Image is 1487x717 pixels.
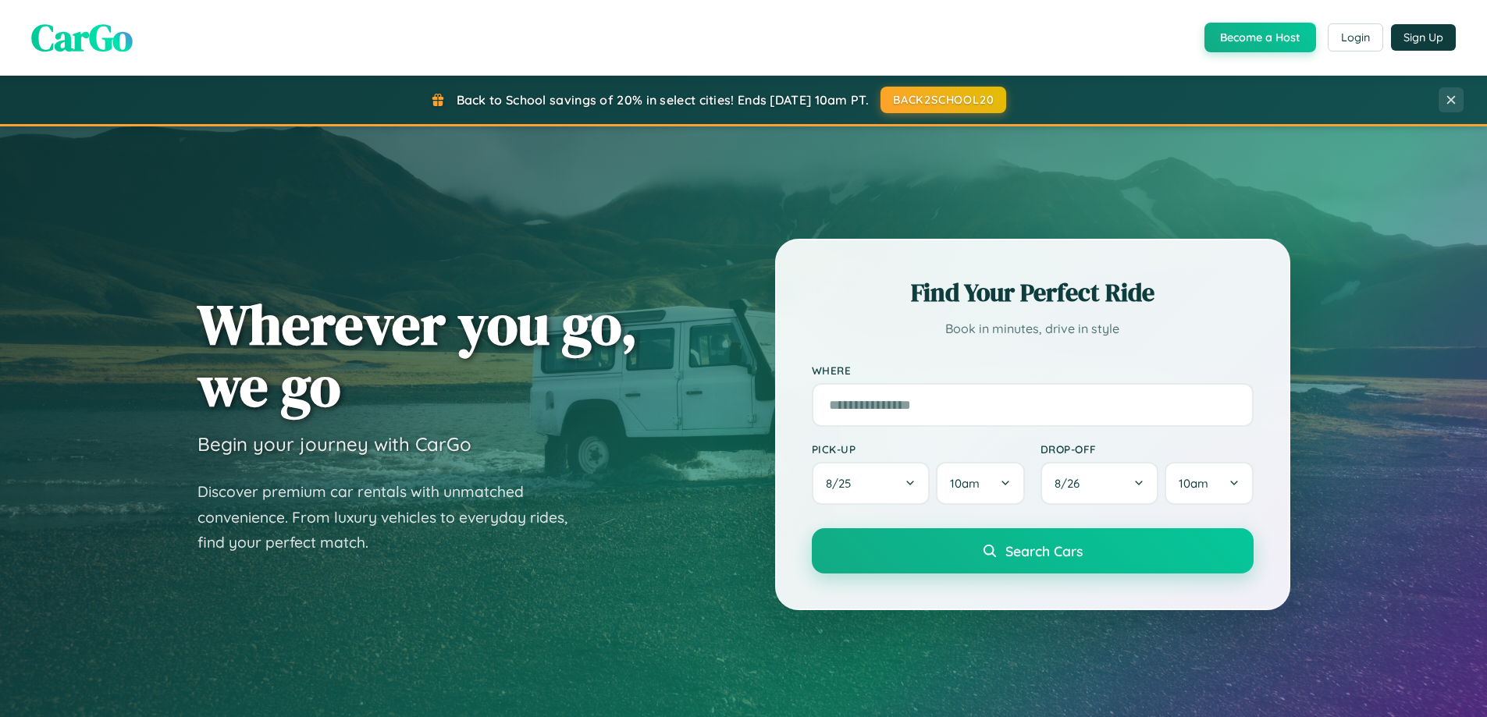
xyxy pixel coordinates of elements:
button: BACK2SCHOOL20 [880,87,1006,113]
p: Book in minutes, drive in style [812,318,1254,340]
label: Pick-up [812,442,1025,456]
label: Drop-off [1041,442,1254,456]
span: 10am [950,476,980,491]
span: 8 / 25 [826,476,859,491]
label: Where [812,364,1254,377]
button: Become a Host [1204,23,1316,52]
button: Search Cars [812,528,1254,573]
h3: Begin your journey with CarGo [197,432,471,456]
span: CarGo [31,12,133,63]
span: 10am [1179,476,1208,491]
button: 10am [1165,462,1253,505]
button: 8/26 [1041,462,1159,505]
p: Discover premium car rentals with unmatched convenience. From luxury vehicles to everyday rides, ... [197,479,588,555]
span: 8 / 26 [1055,476,1087,491]
button: 10am [936,462,1024,505]
span: Search Cars [1005,542,1083,559]
button: 8/25 [812,462,930,505]
span: Back to School savings of 20% in select cities! Ends [DATE] 10am PT. [457,92,869,108]
h2: Find Your Perfect Ride [812,275,1254,310]
button: Login [1328,23,1383,51]
button: Sign Up [1391,24,1456,51]
h1: Wherever you go, we go [197,293,638,417]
